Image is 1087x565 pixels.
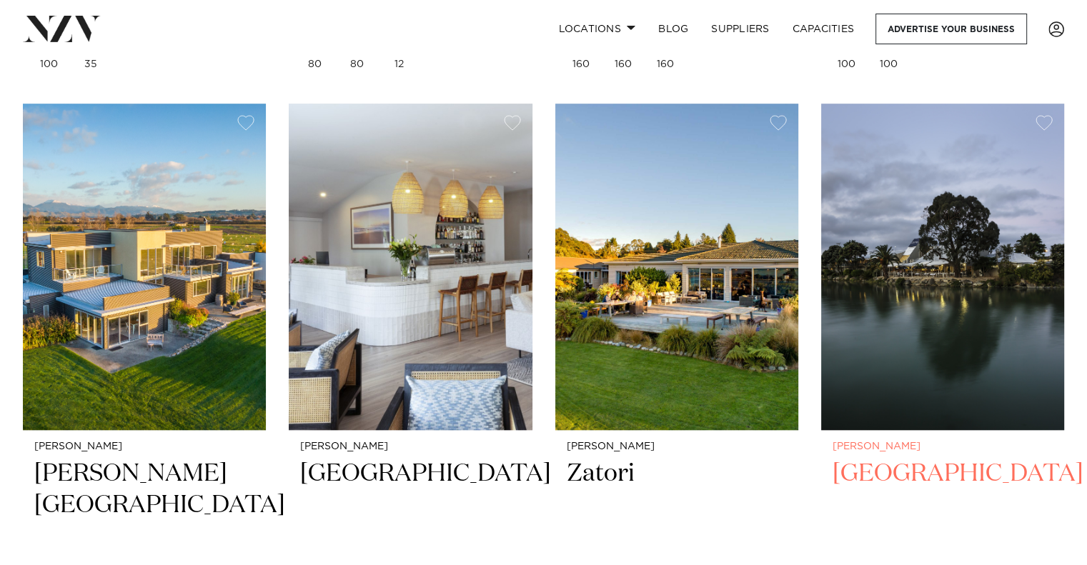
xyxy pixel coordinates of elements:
small: [PERSON_NAME] [833,441,1053,452]
h2: [GEOGRAPHIC_DATA] [300,458,520,554]
a: Advertise your business [875,14,1027,44]
img: nzv-logo.png [23,16,101,41]
a: SUPPLIERS [700,14,780,44]
h2: [PERSON_NAME][GEOGRAPHIC_DATA] [34,458,254,554]
a: Capacities [781,14,866,44]
small: [PERSON_NAME] [300,441,520,452]
a: BLOG [647,14,700,44]
small: [PERSON_NAME] [567,441,787,452]
a: Locations [547,14,647,44]
h2: Zatori [567,458,787,554]
small: [PERSON_NAME] [34,441,254,452]
h2: [GEOGRAPHIC_DATA] [833,458,1053,554]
